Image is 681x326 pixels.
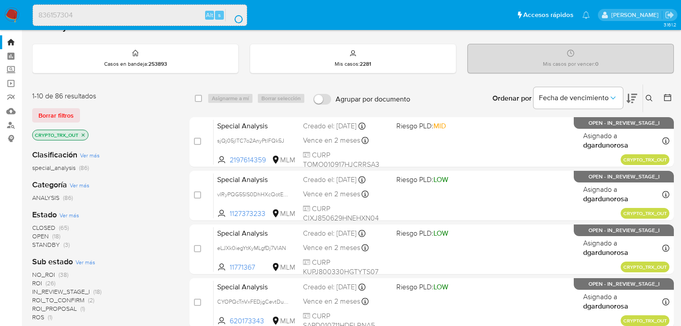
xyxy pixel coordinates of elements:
a: Salir [665,10,674,20]
input: Buscar usuario o caso... [33,9,247,21]
a: Notificaciones [582,11,590,19]
button: search-icon [225,9,244,21]
span: s [218,11,221,19]
span: Accesos rápidos [523,10,573,20]
p: michelleangelica.rodriguez@mercadolibre.com.mx [611,11,662,19]
span: Alt [206,11,213,19]
span: 3.161.2 [664,21,677,28]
